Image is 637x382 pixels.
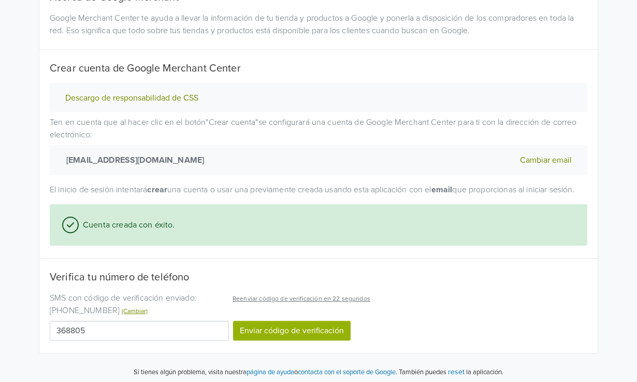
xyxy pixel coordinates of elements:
[298,368,396,376] a: contacta con el soporte de Google
[50,116,587,175] p: Ten en cuenta que al hacer clic en el botón " Crear cuenta " se configurará una cuenta de Google ...
[397,366,503,378] p: También puedes la aplicación.
[62,93,201,104] button: Descargo de responsabilidad de CSS
[62,154,204,166] strong: [EMAIL_ADDRESS][DOMAIN_NAME]
[431,185,453,195] strong: email
[147,185,167,195] strong: crear
[134,367,397,378] p: Si tienes algún problema, visita nuestra o .
[50,271,587,284] h5: Verifica tu número de teléfono
[50,62,587,75] h5: Crear cuenta de Google Merchant Center
[448,366,465,378] button: reset
[50,293,197,316] span: SMS con código de verificación enviado: [PHONE_NUMBER]
[233,295,370,302] span: Reenviar código de verificación en 22 segundos
[122,306,148,316] button: (Cambiar)
[247,368,294,376] a: página de ayuda
[79,219,175,231] span: Cuenta creada con éxito.
[50,321,229,341] input: Código de verificación
[233,321,351,341] button: Enviar código de verificación
[517,153,575,167] button: Cambiar email
[50,183,587,196] p: El inicio de sesión intentará una cuenta o usar una previamente creada usando esta aplicación con...
[42,12,595,37] div: Google Merchant Center te ayuda a llevar la información de tu tienda y productos a Google y poner...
